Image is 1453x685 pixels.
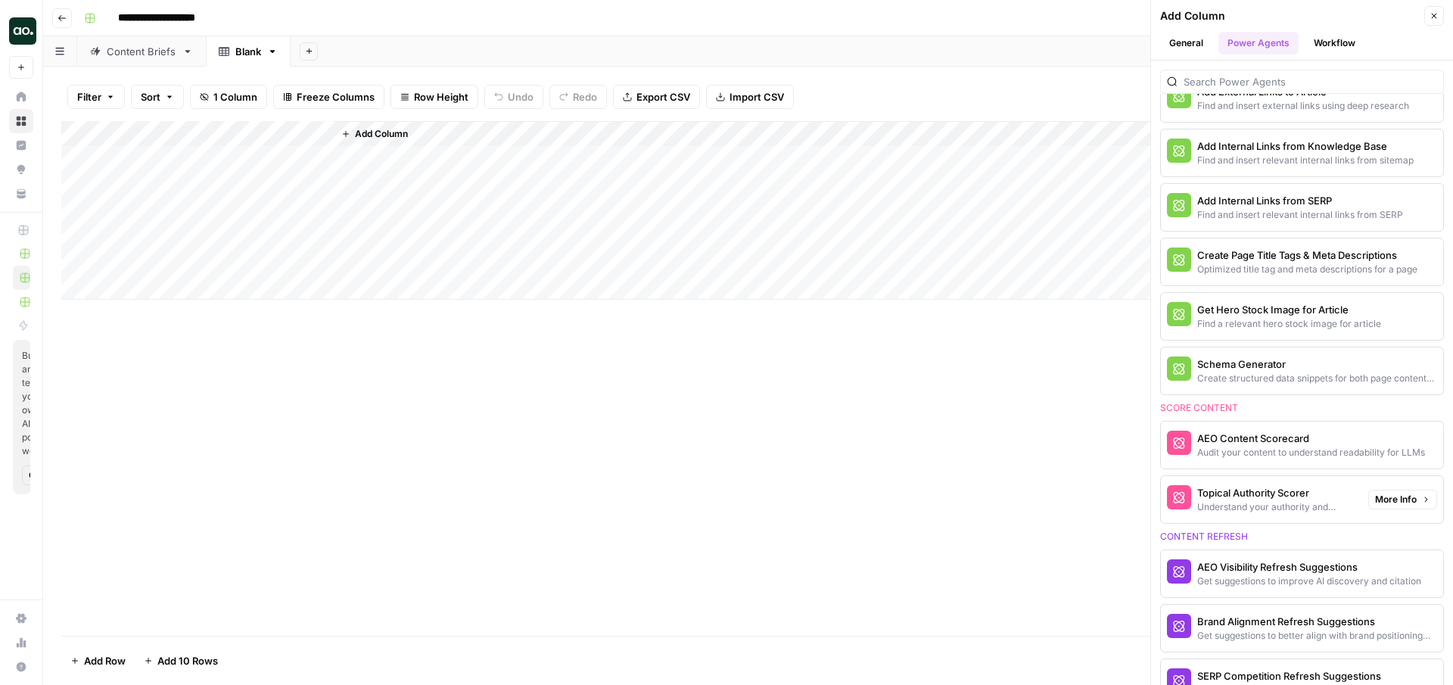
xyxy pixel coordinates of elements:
button: Sort [131,85,184,109]
button: Import CSV [706,85,794,109]
button: Help + Support [9,655,33,679]
div: Get suggestions to better align with brand positioning and tone [1197,629,1437,643]
span: More Info [1375,493,1417,506]
span: Freeze Columns [297,89,375,104]
div: SERP Competition Refresh Suggestions [1197,668,1437,683]
input: Search Power Agents [1184,74,1437,89]
div: Get Hero Stock Image for Article [1197,302,1381,317]
button: Add External Links to ArticleFind and insert external links using deep research [1161,75,1443,122]
div: Understand your authority and competiveness on a topic [1197,500,1356,514]
button: Redo [549,85,607,109]
span: 1 Column [213,89,257,104]
button: More Info [1368,490,1437,509]
button: Workspace: Zoe Jessup [9,12,33,50]
span: Sort [141,89,160,104]
a: Browse [9,109,33,133]
div: Add Internal Links from SERP [1197,193,1403,208]
button: Workflow [1305,32,1364,54]
button: Get Started [22,465,45,485]
div: Find and insert relevant internal links from sitemap [1197,154,1414,167]
img: Zoe Jessup Logo [9,17,36,45]
button: Undo [484,85,543,109]
button: Add 10 Rows [135,649,227,673]
div: Brand Alignment Refresh Suggestions [1197,614,1437,629]
div: Find and insert relevant internal links from SERP [1197,208,1403,222]
button: Get Hero Stock Image for ArticleFind a relevant hero stock image for article [1161,293,1443,340]
span: Import CSV [730,89,784,104]
a: Blank [206,36,291,67]
div: Content Briefs [107,44,176,59]
div: Blank [235,44,261,59]
span: Filter [77,89,101,104]
span: Add Row [84,653,126,668]
span: Export CSV [636,89,690,104]
button: Add Column [335,124,414,144]
a: Your Data [9,182,33,206]
button: General [1160,32,1212,54]
div: Content refresh [1160,530,1444,543]
span: Row Height [414,89,468,104]
div: Get suggestions to improve AI discovery and citation [1197,574,1421,588]
button: Add Internal Links from SERPFind and insert relevant internal links from SERP [1161,184,1443,231]
a: Usage [9,631,33,655]
button: 1 Column [190,85,267,109]
button: Row Height [390,85,478,109]
div: Find a relevant hero stock image for article [1197,317,1381,331]
button: Power Agents [1218,32,1299,54]
a: Content Briefs [77,36,206,67]
span: Undo [508,89,534,104]
a: Insights [9,133,33,157]
a: Home [9,85,33,109]
div: Find and insert external links using deep research [1197,99,1409,113]
div: Add Internal Links from Knowledge Base [1197,139,1414,154]
span: Redo [573,89,597,104]
a: Settings [9,606,33,631]
div: AEO Visibility Refresh Suggestions [1197,559,1421,574]
div: AEO Content Scorecard [1197,431,1425,446]
button: Schema GeneratorCreate structured data snippets for both page content and images [1161,347,1443,394]
span: Add 10 Rows [157,653,218,668]
span: Get Started [29,469,38,482]
span: Add Column [355,127,408,141]
button: Create Page Title Tags & Meta DescriptionsOptimized title tag and meta descriptions for a page [1161,238,1443,285]
div: Optimized title tag and meta descriptions for a page [1197,263,1417,276]
a: Opportunities [9,157,33,182]
div: Schema Generator [1197,357,1437,372]
button: Filter [67,85,125,109]
button: Brand Alignment Refresh SuggestionsGet suggestions to better align with brand positioning and tone [1161,605,1443,652]
div: Audit your content to understand readability for LLMs [1197,446,1425,459]
button: AEO Content ScorecardAudit your content to understand readability for LLMs [1161,422,1443,469]
div: Topical Authority Scorer [1197,485,1356,500]
button: Export CSV [613,85,700,109]
button: Add Internal Links from Knowledge BaseFind and insert relevant internal links from sitemap [1161,129,1443,176]
div: Create structured data snippets for both page content and images [1197,372,1437,385]
button: Add Row [61,649,135,673]
div: Score content [1160,401,1444,415]
button: AEO Visibility Refresh SuggestionsGet suggestions to improve AI discovery and citation [1161,550,1443,597]
div: Create Page Title Tags & Meta Descriptions [1197,248,1417,263]
button: Freeze Columns [273,85,384,109]
button: Topical Authority ScorerUnderstand your authority and competiveness on a topic [1161,476,1362,523]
